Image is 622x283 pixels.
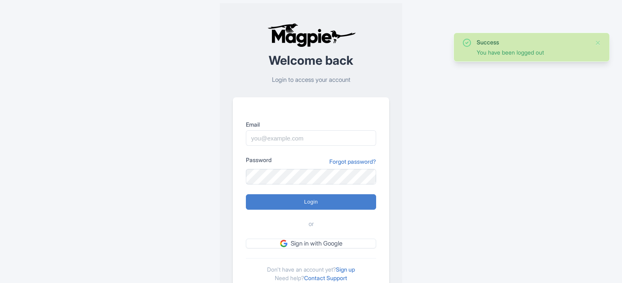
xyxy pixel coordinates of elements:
p: Login to access your account [233,75,389,85]
label: Password [246,156,272,164]
label: Email [246,120,376,129]
div: Success [477,38,588,46]
a: Sign up [336,266,355,273]
h2: Welcome back [233,54,389,67]
a: Forgot password? [329,157,376,166]
div: You have been logged out [477,48,588,57]
button: Close [595,38,601,48]
a: Sign in with Google [246,239,376,249]
span: or [309,219,314,229]
img: logo-ab69f6fb50320c5b225c76a69d11143b.png [265,23,357,47]
a: Contact Support [304,274,347,281]
input: Login [246,194,376,210]
div: Don't have an account yet? Need help? [246,258,376,282]
img: google.svg [280,240,287,247]
input: you@example.com [246,130,376,146]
